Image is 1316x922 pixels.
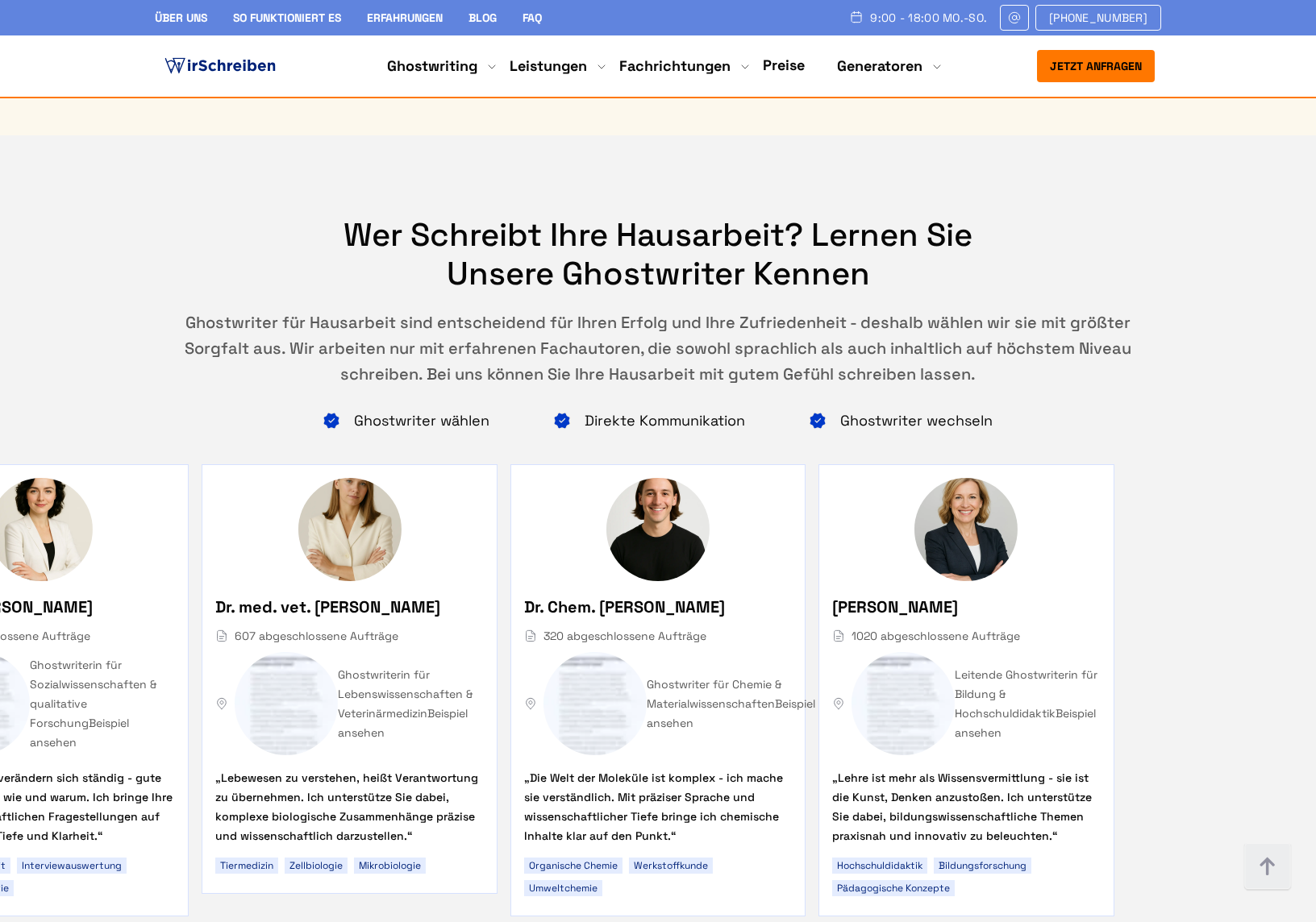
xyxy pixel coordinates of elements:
img: Email [1007,11,1022,24]
span: [PERSON_NAME] [832,594,958,620]
img: Dr. Chem. Roland Peters [543,652,647,755]
button: Jetzt anfragen [1037,50,1155,82]
a: Beispiel ansehen [955,706,1096,740]
img: Prof. Dr. Eva König [914,478,1018,581]
img: Dr. med. vet. Katharina Busch [235,652,338,755]
span: Dr. med. vet. [PERSON_NAME] [215,594,440,620]
div: 1 / 4 [510,464,806,916]
a: Beispiel ansehen [647,696,815,730]
div: 4 / 4 [202,464,497,894]
a: Blog [469,10,497,25]
span: 607 abgeschlossene Aufträge [215,626,483,646]
span: „Lebewesen zu verstehen, heißt Verantwortung zu übernehmen. Ich unterstütze Sie dabei, komplexe b... [215,768,483,845]
a: Beispiel ansehen [30,716,129,750]
li: Direkte Kommunikation [555,408,745,434]
div: Leitende Ghostwriterin für Bildung & Hochschuldidaktik [955,665,1100,742]
span: [PHONE_NUMBER] [1049,11,1147,24]
a: [PHONE_NUMBER] [1035,5,1161,31]
span: Dr. Chem. [PERSON_NAME] [524,594,725,620]
span: „Die Welt der Moleküle ist komplex - ich mache sie verständlich. Mit präziser Sprache und wissens... [524,768,792,845]
li: Interviewauswertung [17,858,127,874]
span: „Lehre ist mehr als Wissensvermittlung - sie ist die Kunst, Denken anzustoßen. Ich unterstütze Si... [832,768,1100,845]
a: Beispiel ansehen [338,706,468,740]
a: So funktioniert es [233,10,341,25]
a: FAQ [523,10,542,25]
img: button top [1243,843,1292,891]
div: Ghostwriter für Hausarbeit sind entscheidend für Ihren Erfolg und Ihre Zufriedenheit - deshalb wä... [156,309,1160,387]
img: Schedule [849,10,864,23]
li: Mikrobiologie [354,858,426,874]
h2: Wer schreibt Ihre Hausarbeit? Lernen Sie unsere Ghostwriter kennen [306,216,1010,293]
li: Umweltchemie [524,880,602,896]
img: Prof. Dr. Eva König [852,652,955,755]
a: Erfahrungen [367,10,443,25]
a: Ghostwriting [387,56,477,76]
li: Organische Chemie [524,858,623,874]
a: Preise [763,56,805,74]
span: 1020 abgeschlossene Aufträge [832,626,1100,646]
li: Werkstoffkunde [629,858,713,874]
div: Ghostwriterin für Sozialwissenschaften & qualitative Forschung [30,655,175,752]
a: Leistungen [510,56,587,76]
a: Fachrichtungen [619,56,731,76]
li: Bildungsforschung [934,858,1031,874]
li: Ghostwriter wählen [324,408,489,434]
div: Ghostwriter für Chemie & Materialwissenschaften [647,675,815,733]
li: Tiermedizin [215,858,278,874]
img: Dr. Chem. Roland Peters [606,478,710,581]
span: 320 abgeschlossene Aufträge [524,626,792,646]
img: logo ghostwriter-österreich [161,54,279,78]
span: 9:00 - 18:00 Mo.-So. [870,11,987,24]
img: Dr. med. vet. Katharina Busch [298,478,402,581]
li: Pädagogische Konzepte [832,880,955,896]
div: Ghostwriterin für Lebenswissenschaften & Veterinärmedizin [338,665,483,742]
li: Ghostwriter wechseln [810,408,993,434]
li: Hochschuldidaktik [832,858,927,874]
div: 2 / 4 [818,464,1114,916]
a: Generatoren [837,56,922,76]
li: Zellbiologie [285,858,348,874]
a: Über uns [155,10,207,25]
